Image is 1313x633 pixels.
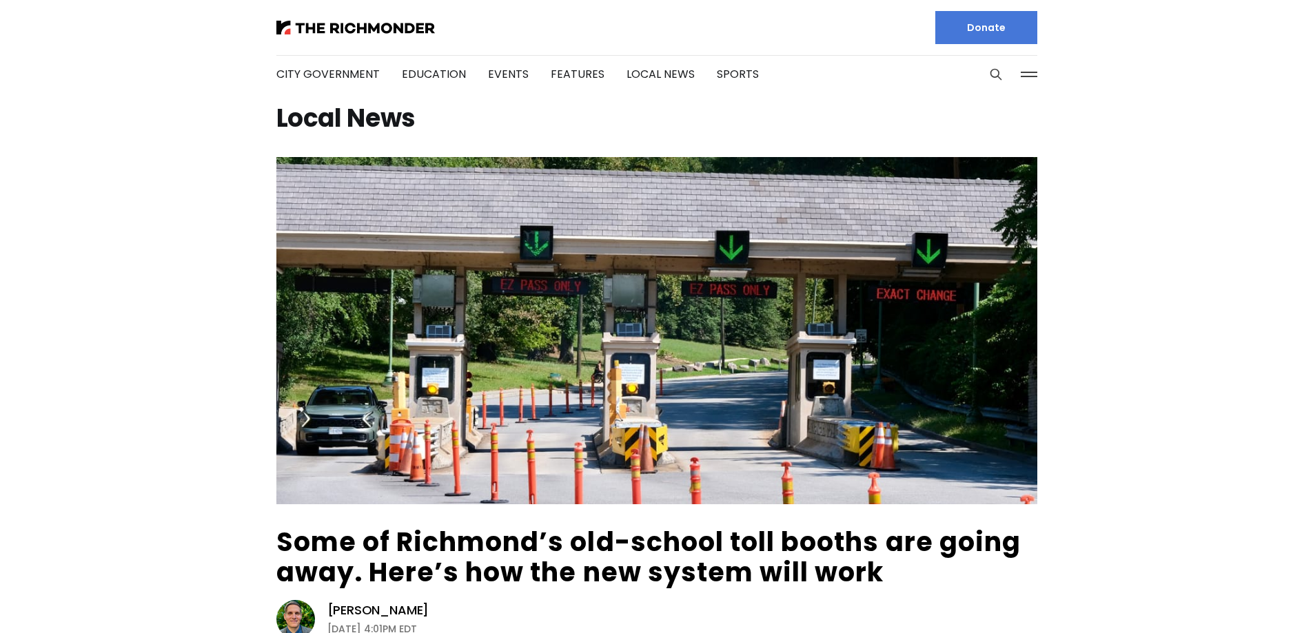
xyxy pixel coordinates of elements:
h1: Local News [276,107,1037,129]
a: Donate [935,11,1037,44]
a: Local News [627,66,695,82]
img: The Richmonder [276,21,435,34]
iframe: portal-trigger [1197,565,1313,633]
button: Search this site [986,64,1006,85]
a: Events [488,66,529,82]
a: Sports [717,66,759,82]
a: [PERSON_NAME] [327,602,429,619]
a: Education [402,66,466,82]
img: Some of Richmond’s old-school toll booths are going away. Here’s how the new system will work [276,157,1037,504]
a: City Government [276,66,380,82]
a: Features [551,66,604,82]
a: Some of Richmond’s old-school toll booths are going away. Here’s how the new system will work [276,523,1021,590]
